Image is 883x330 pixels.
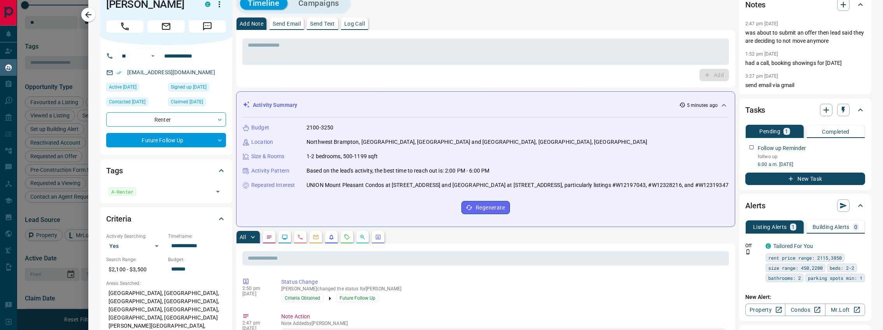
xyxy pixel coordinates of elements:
[282,234,288,240] svg: Lead Browsing Activity
[242,320,270,326] p: 2:47 pm
[344,21,365,26] p: Log Call
[297,234,303,240] svg: Calls
[205,2,210,7] div: condos.ca
[745,196,865,215] div: Alerts
[285,294,320,302] span: Criteria Obtained
[328,234,335,240] svg: Listing Alerts
[106,112,226,127] div: Renter
[171,98,203,106] span: Claimed [DATE]
[745,104,765,116] h2: Tasks
[745,293,865,301] p: New Alert:
[822,129,850,134] p: Completed
[242,291,270,297] p: [DATE]
[106,233,164,240] p: Actively Searching:
[281,321,726,326] p: Note Added by [PERSON_NAME]
[461,201,510,214] button: Regenerate
[307,138,647,146] p: Northwest Brampton, [GEOGRAPHIC_DATA], [GEOGRAPHIC_DATA] and [GEOGRAPHIC_DATA], [GEOGRAPHIC_DATA]...
[240,234,246,240] p: All
[745,199,766,212] h2: Alerts
[375,234,381,240] svg: Agent Actions
[745,81,865,89] p: send email via gmail
[242,286,270,291] p: 2:50 pm
[758,161,865,168] p: 6:00 a.m. [DATE]
[307,124,333,132] p: 2100-3250
[171,83,207,91] span: Signed up [DATE]
[106,20,144,33] span: Call
[792,224,795,230] p: 1
[106,213,131,225] h2: Criteria
[773,243,813,249] a: Tailored For You
[830,264,854,272] span: beds: 2-2
[116,70,122,75] svg: Email Verified
[109,98,145,106] span: Contacted [DATE]
[758,144,806,152] p: Follow up Reminder
[745,249,751,255] svg: Push Notification Only
[251,138,273,146] p: Location
[854,224,857,230] p: 0
[251,181,295,189] p: Repeated Interest
[753,224,787,230] p: Listing Alerts
[340,294,375,302] span: Future Follow Up
[745,173,865,185] button: New Task
[212,186,223,197] button: Open
[168,83,226,94] div: Wed Mar 30 2022
[148,51,158,61] button: Open
[307,167,489,175] p: Based on the lead's activity, the best time to reach out is: 2:00 PM - 6:00 PM
[168,256,226,263] p: Budget:
[147,20,185,33] span: Email
[109,83,137,91] span: Active [DATE]
[106,240,164,252] div: Yes
[273,21,301,26] p: Send Email
[745,29,865,45] p: was about to submit an offer then lead said they are deciding to not move anymore
[687,102,718,109] p: 5 minutes ago
[813,224,850,230] p: Building Alerts
[785,304,825,316] a: Condos
[253,101,297,109] p: Activity Summary
[106,210,226,228] div: Criteria
[313,234,319,240] svg: Emails
[251,124,269,132] p: Budget
[745,51,778,57] p: 1:52 pm [DATE]
[106,133,226,147] div: Future Follow Up
[127,69,215,75] a: [EMAIL_ADDRESS][DOMAIN_NAME]
[281,278,726,286] p: Status Change
[768,254,842,262] span: rent price range: 2115,3850
[243,98,729,112] div: Activity Summary5 minutes ago
[168,233,226,240] p: Timeframe:
[251,167,289,175] p: Activity Pattern
[745,101,865,119] div: Tasks
[281,313,726,321] p: Note Action
[251,152,285,161] p: Size & Rooms
[745,242,761,249] p: Off
[745,304,785,316] a: Property
[281,286,726,292] p: [PERSON_NAME] changed the status for [PERSON_NAME]
[825,304,865,316] a: Mr.Loft
[307,152,378,161] p: 1-2 bedrooms, 500-1199 sqft
[240,21,263,26] p: Add Note
[808,274,862,282] span: parking spots min: 1
[359,234,366,240] svg: Opportunities
[106,164,123,177] h2: Tags
[768,274,801,282] span: bathrooms: 2
[106,83,164,94] div: Sat Aug 16 2025
[745,59,865,67] p: had a call, booking showings for [DATE]
[745,73,778,79] p: 3:27 pm [DATE]
[106,161,226,180] div: Tags
[310,21,335,26] p: Send Text
[106,280,226,287] p: Areas Searched:
[745,21,778,26] p: 2:47 pm [DATE]
[106,98,164,108] div: Tue Aug 13 2024
[768,264,823,272] span: size range: 450,2200
[266,234,272,240] svg: Notes
[189,20,226,33] span: Message
[106,263,164,276] p: $2,100 - $3,500
[785,129,788,134] p: 1
[344,234,350,240] svg: Requests
[106,256,164,263] p: Search Range:
[759,129,780,134] p: Pending
[307,181,729,189] p: UNION Mount Pleasant Condos at [STREET_ADDRESS] and [GEOGRAPHIC_DATA] at [STREET_ADDRESS], partic...
[758,153,865,160] p: follwo up
[111,188,133,196] span: A-Renter
[766,243,771,249] div: condos.ca
[168,98,226,108] div: Mon Aug 11 2025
